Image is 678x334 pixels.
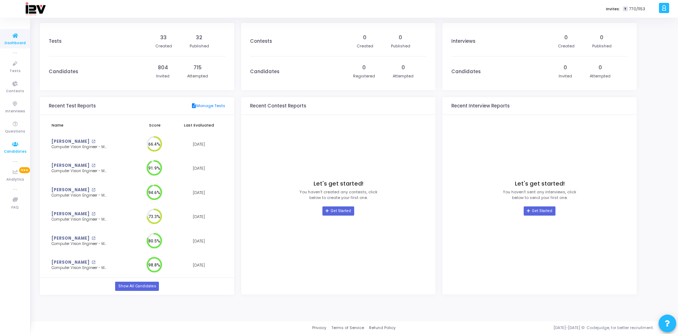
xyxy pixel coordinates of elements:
[363,34,367,41] div: 0
[52,217,106,222] div: Computer Vision Engineer - ML (2)
[52,163,89,169] a: [PERSON_NAME]
[172,181,225,205] td: [DATE]
[160,34,167,41] div: 33
[250,103,306,109] h3: Recent Contest Reports
[91,188,95,192] mat-icon: open_in_new
[564,34,568,41] div: 0
[49,118,137,132] th: Name
[395,325,669,331] div: [DATE]-[DATE] © Codejudge, for better recruitment.
[49,39,61,44] h3: Tests
[49,103,96,109] h3: Recent Test Reports
[393,73,414,79] div: Attempted
[606,6,620,12] label: Invites:
[25,2,46,16] img: logo
[155,43,172,49] div: Created
[391,43,410,49] div: Published
[156,73,169,79] div: Invited
[451,103,510,109] h3: Recent Interview Reports
[525,42,674,297] iframe: Chat
[191,103,196,109] mat-icon: description
[52,145,106,150] div: Computer Vision Engineer - ML (2)
[524,206,555,216] a: Get Started
[623,6,628,12] span: T
[137,118,172,132] th: Score
[187,73,208,79] div: Attempted
[4,149,26,155] span: Candidates
[600,34,603,41] div: 0
[5,40,26,46] span: Dashboard
[52,187,89,193] a: [PERSON_NAME]
[52,235,89,241] a: [PERSON_NAME]
[91,260,95,264] mat-icon: open_in_new
[353,73,375,79] div: Registered
[91,236,95,240] mat-icon: open_in_new
[172,156,225,181] td: [DATE]
[5,109,25,115] span: Interviews
[91,140,95,143] mat-icon: open_in_new
[331,325,364,331] a: Terms of Service
[172,132,225,157] td: [DATE]
[158,64,168,71] div: 804
[402,64,405,71] div: 0
[52,193,106,198] div: Computer Vision Engineer - ML (2)
[515,180,565,187] h4: Let's get started!
[250,69,279,75] h3: Candidates
[6,88,24,94] span: Contests
[190,43,209,49] div: Published
[194,64,202,71] div: 715
[52,259,89,265] a: [PERSON_NAME]
[312,325,326,331] a: Privacy
[11,205,19,211] span: FAQ
[503,189,576,201] p: You haven’t sent any interviews, click below to send your first one.
[115,282,159,291] a: Show All Candidates
[451,39,475,44] h3: Interviews
[52,211,89,217] a: [PERSON_NAME]
[362,64,366,71] div: 0
[399,34,402,41] div: 0
[52,139,89,145] a: [PERSON_NAME]
[52,265,106,271] div: Computer Vision Engineer - ML (2)
[322,206,354,216] a: Get Started
[172,118,225,132] th: Last Evaluated
[250,39,272,44] h3: Contests
[19,167,30,173] span: New
[91,212,95,216] mat-icon: open_in_new
[172,205,225,229] td: [DATE]
[52,241,106,247] div: Computer Vision Engineer - ML (2)
[10,68,20,74] span: Tests
[6,177,24,183] span: Analytics
[172,229,225,253] td: [DATE]
[357,43,373,49] div: Created
[196,34,202,41] div: 32
[5,129,25,135] span: Questions
[191,103,225,109] a: Manage Tests
[369,325,395,331] a: Refund Policy
[52,169,106,174] div: Computer Vision Engineer - ML (2)
[49,69,78,75] h3: Candidates
[451,69,481,75] h3: Candidates
[299,189,377,201] p: You haven’t created any contests, click below to create your first one.
[629,6,645,12] span: 770/1153
[172,253,225,277] td: [DATE]
[314,180,363,187] h4: Let's get started!
[91,164,95,168] mat-icon: open_in_new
